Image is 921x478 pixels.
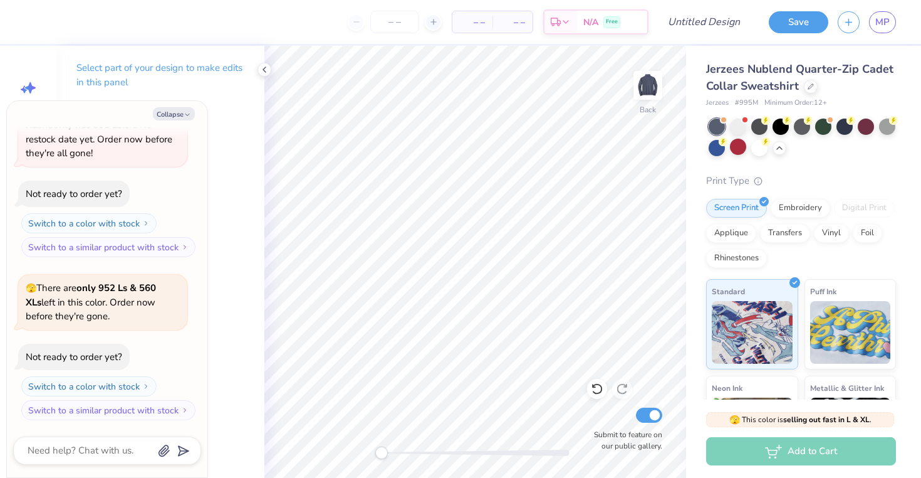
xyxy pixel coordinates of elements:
[375,447,388,459] div: Accessibility label
[21,213,157,233] button: Switch to a color with stock
[810,301,891,364] img: Puff Ink
[14,100,43,110] span: Image AI
[814,224,849,243] div: Vinyl
[769,11,828,33] button: Save
[21,400,195,420] button: Switch to a similar product with stock
[181,243,189,251] img: Switch to a similar product with stock
[706,174,896,188] div: Print Type
[26,351,122,363] div: Not ready to order yet?
[729,414,872,425] span: This color is .
[712,381,742,395] span: Neon Ink
[810,398,891,460] img: Metallic & Glitter Ink
[735,98,758,109] span: # 995M
[712,398,793,460] img: Neon Ink
[712,301,793,364] img: Standard
[370,11,419,33] input: – –
[640,104,656,115] div: Back
[706,61,893,93] span: Jerzees Nublend Quarter-Zip Cadet Collar Sweatshirt
[712,285,745,298] span: Standard
[706,249,767,268] div: Rhinestones
[26,282,36,294] span: 🫣
[875,15,890,29] span: MP
[771,199,830,218] div: Embroidery
[706,224,756,243] div: Applique
[181,406,189,414] img: Switch to a similar product with stock
[810,381,884,395] span: Metallic & Glitter Ink
[21,376,157,396] button: Switch to a color with stock
[26,282,156,322] span: There are left in this color. Order now before they're gone.
[760,224,810,243] div: Transfers
[21,237,195,257] button: Switch to a similar product with stock
[764,98,827,109] span: Minimum Order: 12 +
[869,11,896,33] a: MP
[706,199,767,218] div: Screen Print
[76,61,244,90] p: Select part of your design to make edits in this panel
[706,98,729,109] span: Jerzees
[658,9,750,35] input: Untitled Design
[500,16,525,29] span: – –
[729,414,740,426] span: 🫣
[606,18,618,26] span: Free
[142,383,150,390] img: Switch to a color with stock
[810,285,836,298] span: Puff Ink
[783,415,870,425] strong: selling out fast in L & XL
[460,16,485,29] span: – –
[853,224,882,243] div: Foil
[142,220,150,227] img: Switch to a color with stock
[587,429,662,452] label: Submit to feature on our public gallery.
[834,199,895,218] div: Digital Print
[26,188,122,200] div: Not ready to order yet?
[26,282,156,309] strong: only 952 Ls & 560 XLs
[153,107,195,120] button: Collapse
[635,73,660,98] img: Back
[583,16,598,29] span: N/A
